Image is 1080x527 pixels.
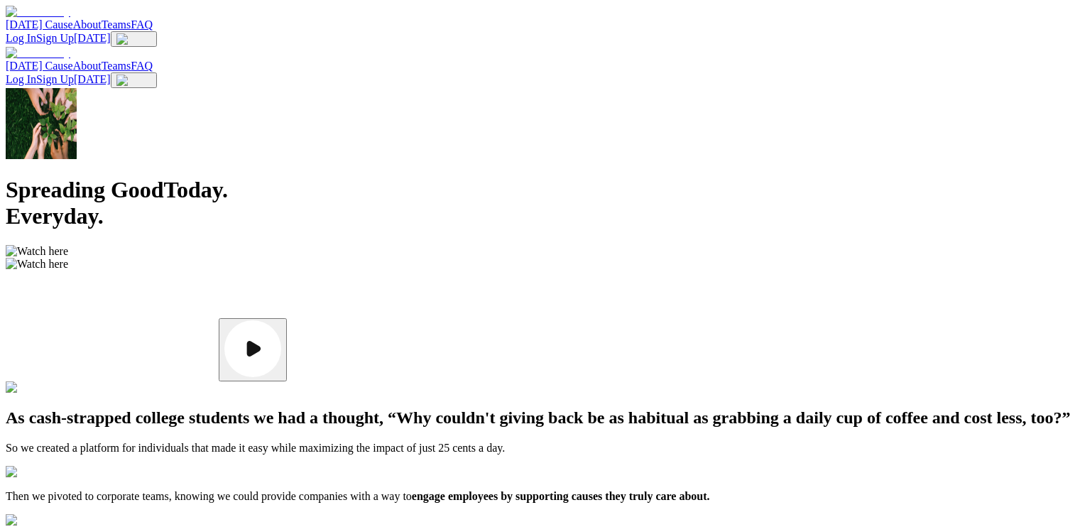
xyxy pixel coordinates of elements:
[6,60,73,72] a: [DATE] Cause
[6,18,73,31] a: [DATE] Cause
[36,32,110,44] a: Sign Up[DATE]
[131,18,153,31] a: FAQ
[73,18,102,31] a: About
[6,466,48,479] img: Coffee
[73,60,102,72] a: About
[74,32,111,44] span: [DATE]
[6,245,68,258] img: Watch here
[6,514,41,527] img: icons
[131,60,153,72] a: FAQ
[6,258,68,271] img: Watch here
[412,490,710,502] strong: engage employees by supporting causes they truly care about.
[6,6,70,18] img: GoodToday
[102,18,131,31] a: Teams
[6,442,1074,455] p: So we created a platform for individuals that made it easy while maximizing the impact of just 25...
[116,75,151,86] img: Menu
[6,177,1074,229] h1: Spreading GoodToday. Everyday.
[6,490,1074,503] p: Then we pivoted to corporate teams, knowing we could provide companies with a way to
[6,32,36,44] a: Log In
[6,408,1074,428] h2: As cash-strapped college students we had a thought, “Why couldn't giving back be as habitual as g...
[74,73,111,85] span: [DATE]
[36,73,110,85] a: Sign Up[DATE]
[116,33,151,45] img: Menu
[6,47,70,60] img: GoodToday
[6,73,36,85] a: Log In
[6,381,62,394] img: Our Story
[102,60,131,72] a: Teams
[6,88,77,159] img: good-today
